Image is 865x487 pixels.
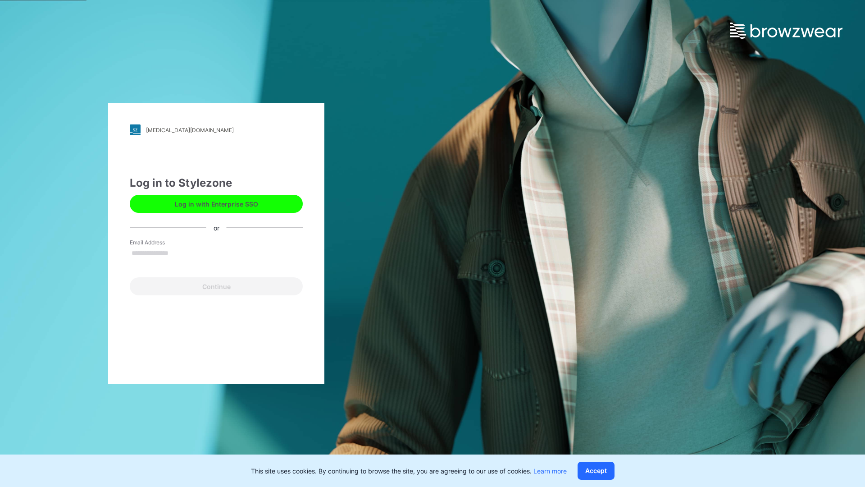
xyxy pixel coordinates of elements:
[130,124,141,135] img: stylezone-logo.562084cfcfab977791bfbf7441f1a819.svg
[578,462,615,480] button: Accept
[130,239,193,247] label: Email Address
[130,175,303,191] div: Log in to Stylezone
[130,124,303,135] a: [MEDICAL_DATA][DOMAIN_NAME]
[251,466,567,476] p: This site uses cookies. By continuing to browse the site, you are agreeing to our use of cookies.
[533,467,567,475] a: Learn more
[130,195,303,213] button: Log in with Enterprise SSO
[730,23,842,39] img: browzwear-logo.e42bd6dac1945053ebaf764b6aa21510.svg
[206,223,227,232] div: or
[146,127,234,133] div: [MEDICAL_DATA][DOMAIN_NAME]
